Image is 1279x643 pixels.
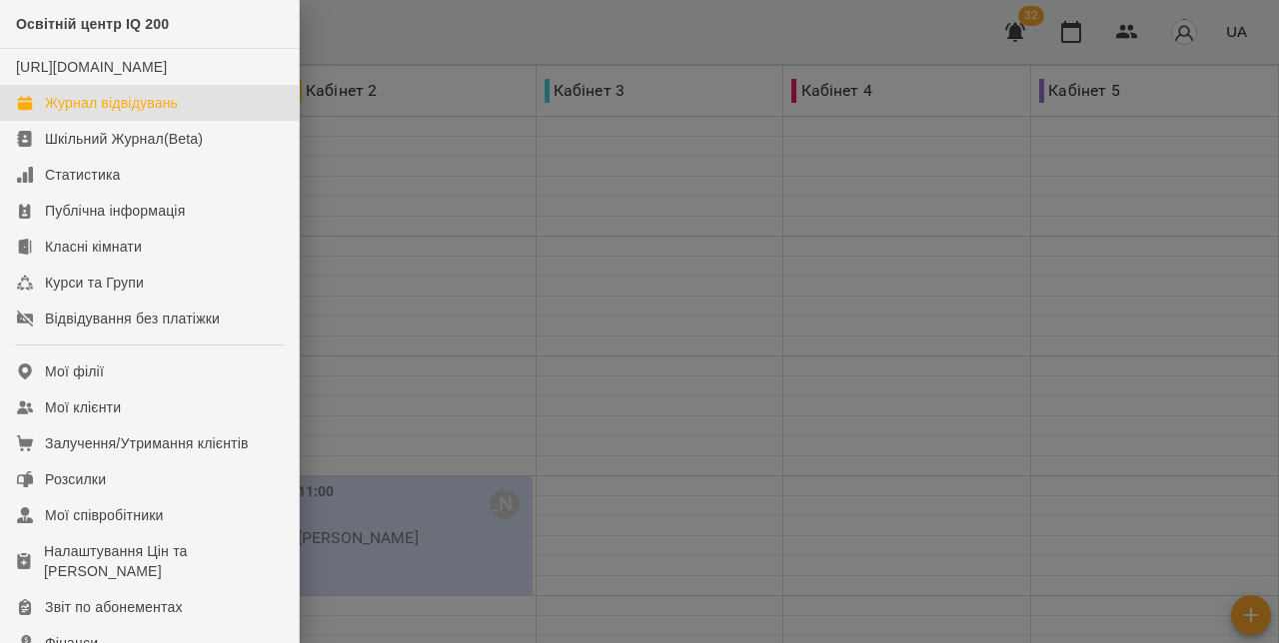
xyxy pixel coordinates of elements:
span: Освітній центр IQ 200 [16,16,169,32]
a: [URL][DOMAIN_NAME] [16,59,167,75]
div: Налаштування Цін та [PERSON_NAME] [44,541,283,581]
div: Класні кімнати [45,237,142,257]
div: Залучення/Утримання клієнтів [45,433,249,453]
div: Відвідування без платіжки [45,309,220,328]
div: Мої співробітники [45,505,164,525]
div: Звіт по абонементах [45,597,183,617]
div: Мої клієнти [45,397,121,417]
div: Мої філії [45,361,104,381]
div: Журнал відвідувань [45,93,178,113]
div: Розсилки [45,469,106,489]
div: Публічна інформація [45,201,185,221]
div: Статистика [45,165,121,185]
div: Курси та Групи [45,273,144,293]
div: Шкільний Журнал(Beta) [45,129,203,149]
